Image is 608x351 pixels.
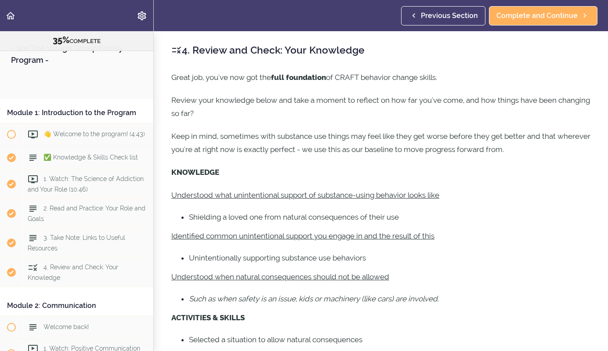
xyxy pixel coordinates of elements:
span: Shielding a loved one from natural consequences of their use [189,213,399,221]
strong: full foundation [271,73,326,82]
span: 35% [53,35,69,45]
em: Such as when safety is an issue, kids or machinery (like cars) are involved [189,294,438,303]
span: of CRAFT behavior change skills. [326,73,437,82]
u: Understood what unintentional support of substance-using behavior looks like [171,191,439,199]
span: Complete and Continue [496,11,578,21]
strong: KNOWLEDGE [171,168,219,177]
u: Understood when natural consequences should not be allowed [171,272,389,281]
a: Previous Section [401,6,485,25]
span: 2. Read and Practice: Your Role and Goals [28,205,145,222]
span: Welcome back! [43,323,89,330]
div: COMPLETE [11,35,142,46]
span: 3. Take Note: Links to Useful Resources [28,234,125,251]
span: Previous Section [421,11,478,21]
span: Keep in mind, sometimes with substance use things may feel like they get worse before they get be... [171,132,590,154]
span: Great job, you've now got the [171,73,271,82]
u: Identified common unintentional support you engage in and the result of this [171,232,434,240]
strong: ACTIVITIES & SKILLS [171,313,245,322]
span: . [438,294,439,303]
span: 4. Review and Check: Your Knowledge [28,264,118,281]
span: 1. Watch: The Science of Addiction and Your Role (10:46) [28,175,144,192]
span: ✅ Knowledge & Skills Check list [43,154,138,161]
h2: 4. Review and Check: Your Knowledge [171,43,590,58]
a: Complete and Continue [489,6,597,25]
span: Review your knowledge below and take a moment to reflect on how far you've come, and how things h... [171,96,590,118]
span: Selected a situation to allow natural consequences [189,335,362,344]
svg: Back to course curriculum [5,11,16,21]
span: 👋 Welcome to the program! (4:43) [43,130,145,138]
span: Unintentionally supporting substance use behaviors [189,253,366,262]
svg: Settings Menu [137,11,147,21]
